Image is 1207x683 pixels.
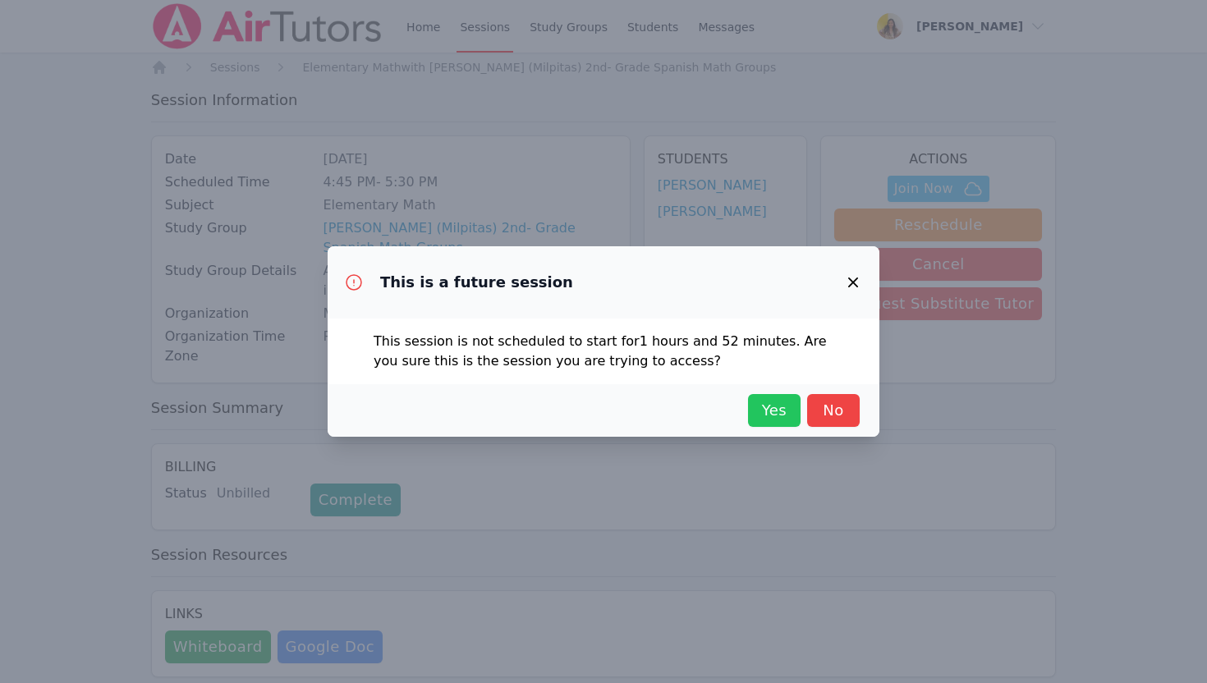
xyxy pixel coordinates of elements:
button: No [807,394,860,427]
h3: This is a future session [380,273,573,292]
span: No [815,399,851,422]
button: Yes [748,394,801,427]
p: This session is not scheduled to start for 1 hours and 52 minutes . Are you sure this is the sess... [374,332,833,371]
span: Yes [756,399,792,422]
